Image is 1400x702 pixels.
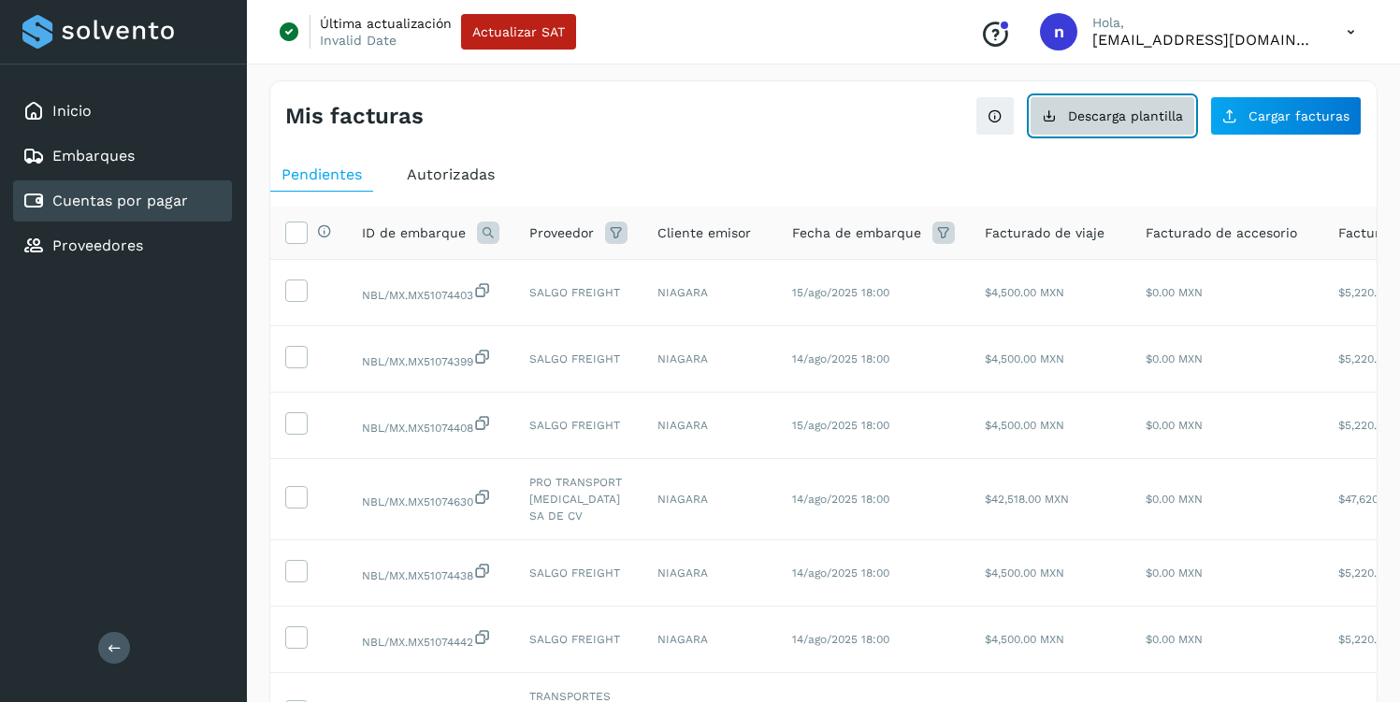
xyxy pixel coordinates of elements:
[642,459,777,540] td: NIAGARA
[529,223,594,243] span: Proveedor
[792,419,889,432] span: 15/ago/2025 18:00
[362,569,492,582] span: 0b81975a-54e3-4794-88ab-70c71c773856
[1030,96,1195,136] button: Descarga plantilla
[514,326,642,393] td: SALGO FREIGHT
[13,136,232,177] div: Embarques
[320,32,397,49] p: Invalid Date
[657,223,751,243] span: Cliente emisor
[792,352,889,365] span: 14/ago/2025 18:00
[985,223,1104,243] span: Facturado de viaje
[642,326,777,393] td: NIAGARA
[1248,109,1349,122] span: Cargar facturas
[407,165,495,183] span: Autorizadas
[320,15,452,32] p: Última actualización
[362,223,466,243] span: ID de embarque
[514,540,642,607] td: SALGO FREIGHT
[13,180,232,222] div: Cuentas por pagar
[985,419,1064,432] span: $4,500.00 MXN
[792,566,889,580] span: 14/ago/2025 18:00
[461,14,576,50] button: Actualizar SAT
[52,236,143,254] a: Proveedores
[985,286,1064,299] span: $4,500.00 MXN
[13,225,232,266] div: Proveedores
[362,355,492,368] span: d6566ce7-a554-4a1f-8f98-a78a577be5f5
[1092,15,1317,31] p: Hola,
[1146,566,1203,580] span: $0.00 MXN
[285,103,424,130] h4: Mis facturas
[642,607,777,673] td: NIAGARA
[52,192,188,209] a: Cuentas por pagar
[362,495,492,509] span: d0a2d404-ba36-4c37-9ad9-fba248f39e8e
[13,91,232,132] div: Inicio
[514,459,642,540] td: PRO TRANSPORT [MEDICAL_DATA] SA DE CV
[514,607,642,673] td: SALGO FREIGHT
[52,147,135,165] a: Embarques
[472,25,565,38] span: Actualizar SAT
[362,636,492,649] span: 1010eaa1-2082-4660-8deb-3fe82e2e8c42
[514,393,642,459] td: SALGO FREIGHT
[985,633,1064,646] span: $4,500.00 MXN
[1146,286,1203,299] span: $0.00 MXN
[281,165,362,183] span: Pendientes
[1146,223,1297,243] span: Facturado de accesorio
[1146,493,1203,506] span: $0.00 MXN
[792,633,889,646] span: 14/ago/2025 18:00
[985,566,1064,580] span: $4,500.00 MXN
[985,352,1064,365] span: $4,500.00 MXN
[792,286,889,299] span: 15/ago/2025 18:00
[1146,633,1203,646] span: $0.00 MXN
[362,422,492,435] span: 739e492b-2ee7-4320-9f0b-0e61e6aaaf14
[1092,31,1317,49] p: niagara+prod@solvento.mx
[642,393,777,459] td: NIAGARA
[52,102,92,120] a: Inicio
[642,540,777,607] td: NIAGARA
[792,493,889,506] span: 14/ago/2025 18:00
[642,260,777,326] td: NIAGARA
[1146,419,1203,432] span: $0.00 MXN
[792,223,921,243] span: Fecha de embarque
[362,289,492,302] span: 41fe8ccb-0a12-4295-aa2f-09577057bb0a
[514,260,642,326] td: SALGO FREIGHT
[1068,109,1183,122] span: Descarga plantilla
[1210,96,1362,136] button: Cargar facturas
[985,493,1069,506] span: $42,518.00 MXN
[1146,352,1203,365] span: $0.00 MXN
